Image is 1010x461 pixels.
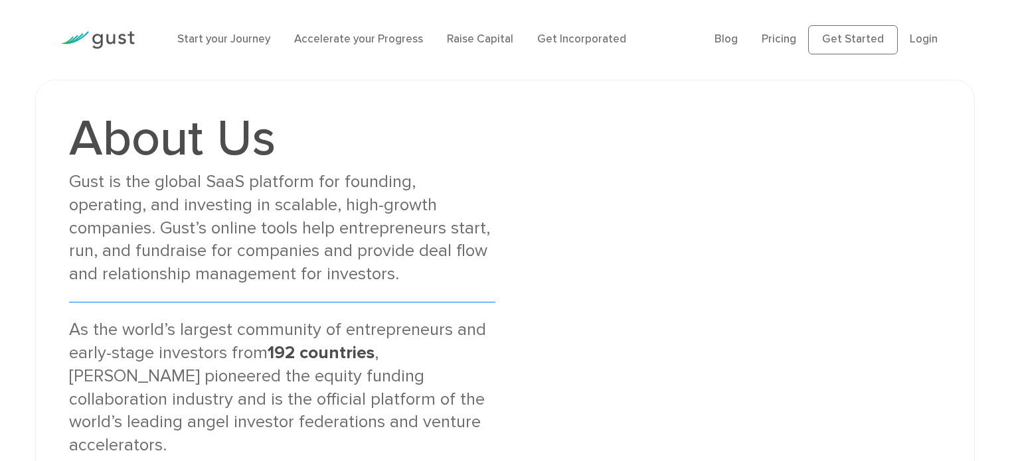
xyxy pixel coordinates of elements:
[69,170,495,286] div: Gust is the global SaaS platform for founding, operating, and investing in scalable, high-growth ...
[294,33,423,46] a: Accelerate your Progress
[69,113,495,164] h1: About Us
[537,33,626,46] a: Get Incorporated
[715,33,738,46] a: Blog
[762,33,796,46] a: Pricing
[60,31,135,49] img: Gust Logo
[268,342,375,363] strong: 192 countries
[177,33,270,46] a: Start your Journey
[910,33,938,46] a: Login
[808,25,898,54] a: Get Started
[447,33,513,46] a: Raise Capital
